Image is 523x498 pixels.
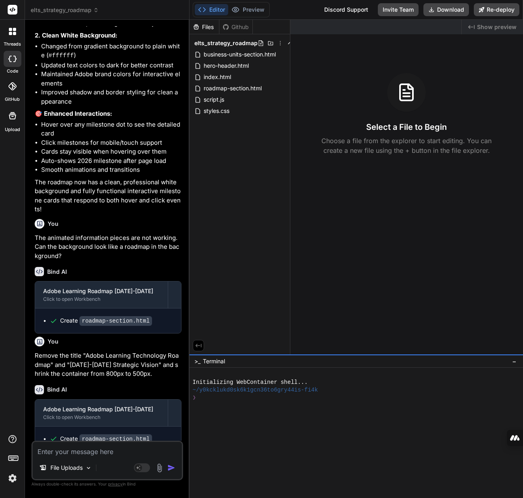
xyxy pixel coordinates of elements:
[35,351,181,379] p: Remove the title "Adobe Learning Technology Roadmap" and "[DATE]-[DATE] Strategic Vision" and shr...
[510,355,518,368] button: −
[60,435,152,443] div: Create
[48,220,58,228] h6: You
[195,4,228,15] button: Editor
[7,68,18,75] label: code
[6,471,19,485] img: settings
[228,4,268,15] button: Preview
[50,464,83,472] p: File Uploads
[316,136,497,155] p: Choose a file from the explorer to start editing. You can create a new file using the + button in...
[35,233,181,261] p: The animated information pieces are not working. Can the background look like a roadmap in the ba...
[190,23,219,31] div: Files
[41,61,181,70] li: Updated text colors to dark for better contrast
[194,357,200,365] span: >_
[203,50,277,59] span: business-units-section.html
[193,386,318,394] span: ~/y0kcklukd0sk6k1gcn36to6gry44is-fi4k
[219,23,252,31] div: Github
[43,287,160,295] div: Adobe Learning Roadmap [DATE]-[DATE]
[79,316,152,326] code: roadmap-section.html
[203,72,232,82] span: index.html
[203,95,225,104] span: script.js
[48,338,58,346] h6: You
[5,126,20,133] label: Upload
[43,405,160,413] div: Adobe Learning Roadmap [DATE]-[DATE]
[108,481,123,486] span: privacy
[79,434,152,444] code: roadmap-section.html
[423,3,469,16] button: Download
[35,110,112,117] strong: 🎯 Enhanced Interactions:
[203,83,263,93] span: roadmap-section.html
[31,6,99,14] span: elts_strategy_roadmap
[41,120,181,138] li: Hover over any milestone dot to see the detailed card
[193,379,308,386] span: Initializing WebContainer shell...
[35,281,168,308] button: Adobe Learning Roadmap [DATE]-[DATE]Click to open Workbench
[194,39,258,47] span: elts_strategy_roadmap
[47,385,67,394] h6: Bind AI
[41,138,181,148] li: Click milestones for mobile/touch support
[474,3,519,16] button: Re-deploy
[4,41,21,48] label: threads
[319,3,373,16] div: Discord Support
[512,357,517,365] span: −
[203,106,230,116] span: styles.css
[35,400,168,426] button: Adobe Learning Roadmap [DATE]-[DATE]Click to open Workbench
[47,268,67,276] h6: Bind AI
[43,296,160,302] div: Click to open Workbench
[41,156,181,166] li: Auto-shows 2026 milestone after page load
[35,178,181,214] p: The roadmap now has a clean, professional white background and fully functional interactive miles...
[48,52,74,59] code: #ffffff
[193,394,197,402] span: ❯
[167,464,175,472] img: icon
[43,414,160,421] div: Click to open Workbench
[35,31,117,39] strong: 2. Clean White Background:
[366,121,447,133] h3: Select a File to Begin
[203,61,250,71] span: hero-header.html
[41,70,181,88] li: Maintained Adobe brand colors for interactive elements
[41,42,181,61] li: Changed from gradient background to plain white ( )
[203,357,225,365] span: Terminal
[41,88,181,106] li: Improved shadow and border styling for clean appearance
[477,23,517,31] span: Show preview
[41,147,181,156] li: Cards stay visible when hovering over them
[41,165,181,175] li: Smooth animations and transitions
[31,480,183,488] p: Always double-check its answers. Your in Bind
[5,96,20,103] label: GitHub
[85,465,92,471] img: Pick Models
[378,3,419,16] button: Invite Team
[60,317,152,325] div: Create
[155,463,164,473] img: attachment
